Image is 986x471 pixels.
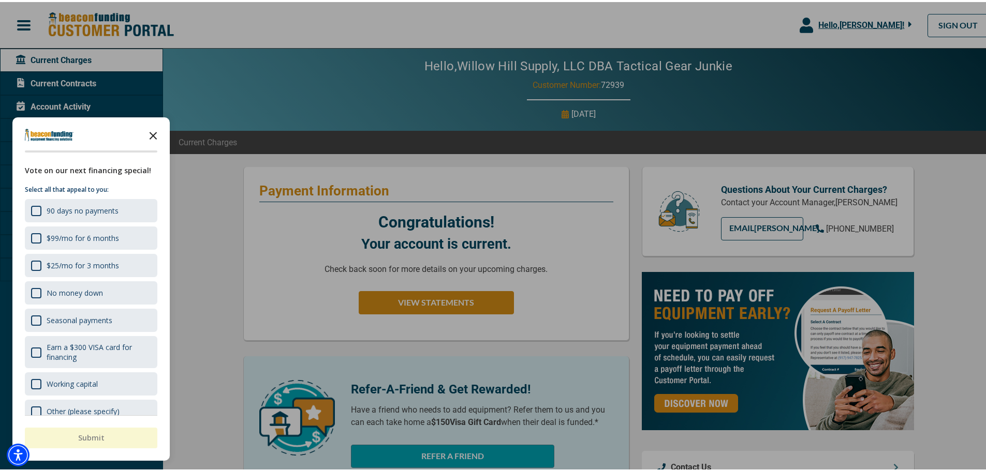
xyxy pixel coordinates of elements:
div: No money down [47,286,103,296]
div: Vote on our next financing special! [25,163,157,174]
div: Working capital [47,377,98,387]
div: Working capital [25,370,157,393]
div: Other (please specify) [47,404,120,414]
div: No money down [25,279,157,302]
div: Other (please specify) [25,398,157,421]
img: Company logo [25,127,73,139]
div: 90 days no payments [25,197,157,220]
div: $99/mo for 6 months [25,224,157,248]
div: Earn a $300 VISA card for financing [25,334,157,366]
div: Seasonal payments [47,313,112,323]
div: Accessibility Menu [7,442,30,464]
div: Earn a $300 VISA card for financing [47,340,151,360]
div: Seasonal payments [25,307,157,330]
div: $25/mo for 3 months [25,252,157,275]
button: Submit [25,426,157,446]
div: Survey [12,115,170,459]
p: Select all that appeal to you: [25,183,157,193]
div: $99/mo for 6 months [47,231,119,241]
div: $25/mo for 3 months [47,259,119,268]
button: Close the survey [143,123,164,143]
div: 90 days no payments [47,204,119,214]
